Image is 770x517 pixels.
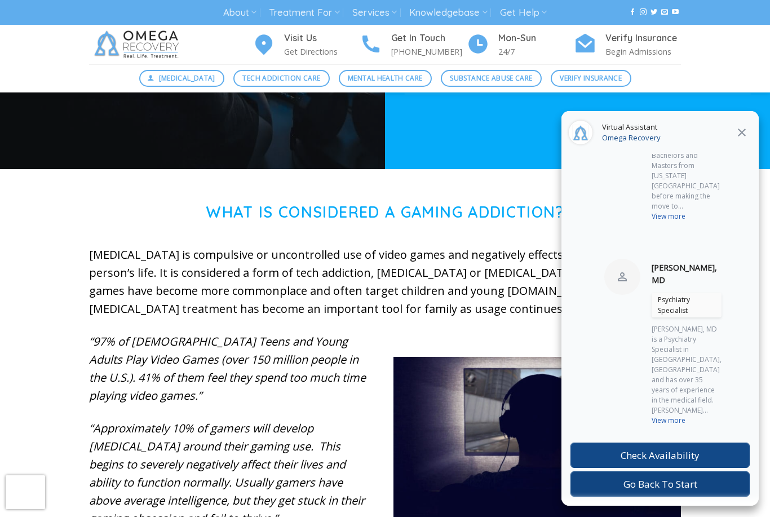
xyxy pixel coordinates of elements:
a: Verify Insurance [551,70,631,87]
a: Services [352,2,397,23]
a: Get In Touch [PHONE_NUMBER] [360,31,467,59]
a: Treatment For [269,2,339,23]
h4: Visit Us [284,31,360,46]
p: 24/7 [498,45,574,58]
a: Verify Insurance Begin Admissions [574,31,681,59]
a: Knowledgebase [409,2,487,23]
a: Tech Addiction Care [233,70,330,87]
h1: What is Considered a Gaming Addiction? [89,203,681,222]
h4: Verify Insurance [605,31,681,46]
a: Mental Health Care [339,70,432,87]
a: About [223,2,256,23]
a: Follow on Facebook [629,8,636,16]
p: [MEDICAL_DATA] is compulsive or uncontrolled use of video games and negatively effects other area... [89,246,681,318]
h4: Mon-Sun [498,31,574,46]
a: Visit Us Get Directions [253,31,360,59]
a: Follow on Instagram [640,8,647,16]
h4: Get In Touch [391,31,467,46]
span: Mental Health Care [348,73,422,83]
p: Begin Admissions [605,45,681,58]
span: Tech Addiction Care [242,73,320,83]
a: [MEDICAL_DATA] [139,70,225,87]
p: Get Directions [284,45,360,58]
img: Omega Recovery [89,25,188,64]
p: [PHONE_NUMBER] [391,45,467,58]
span: [MEDICAL_DATA] [159,73,215,83]
span: Substance Abuse Care [450,73,532,83]
a: Substance Abuse Care [441,70,542,87]
a: Send us an email [661,8,668,16]
em: “97% of [DEMOGRAPHIC_DATA] Teens and Young Adults Play Video Games (over 150 million people in th... [89,334,366,403]
a: Get Help [500,2,547,23]
a: Follow on YouTube [672,8,679,16]
a: Follow on Twitter [650,8,657,16]
span: Verify Insurance [560,73,622,83]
